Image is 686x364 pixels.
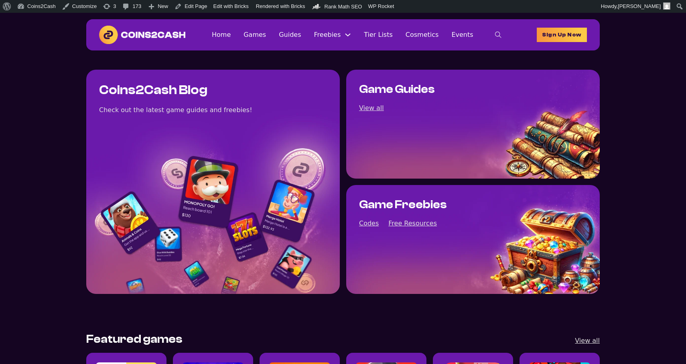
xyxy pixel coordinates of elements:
h1: Coins2Cash Blog [99,82,207,98]
h2: Game Freebies [359,198,447,212]
a: Home [212,29,231,40]
h2: Featured games [86,332,183,346]
button: toggle search [486,27,510,43]
a: View all games [575,335,600,346]
button: Freebies Sub menu [345,32,351,38]
img: Coins2Cash Logo [99,26,185,44]
a: Games [244,29,266,40]
h2: Game Guides [359,82,435,97]
a: Guides [279,29,301,40]
a: Cosmetics [406,29,439,40]
span: Rank Math SEO [325,4,362,10]
a: homepage [537,28,587,42]
a: Freebies [314,29,341,40]
span: [PERSON_NAME] [618,3,661,9]
a: View all game codes [359,218,379,229]
a: View all posts about free resources [388,218,437,229]
a: Tier Lists [364,29,393,40]
div: Check out the latest game guides and freebies! [99,105,252,115]
a: View all game guides [359,103,384,113]
a: Events [451,29,473,40]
